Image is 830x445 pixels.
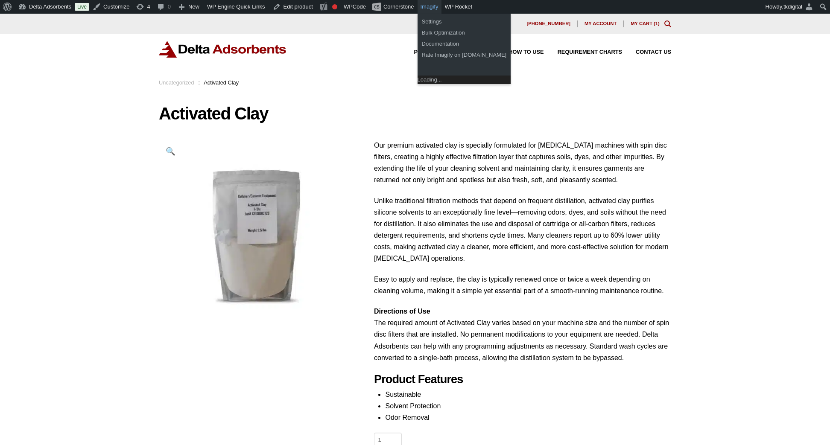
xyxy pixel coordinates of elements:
[374,305,671,364] p: The required amount of Activated Clay varies based on your machine size and the number of spin di...
[636,49,671,55] span: Contact Us
[622,49,671,55] a: Contact Us
[631,21,660,26] a: My Cart (1)
[783,3,802,10] span: tkdigital
[374,273,671,297] p: Easy to apply and replace, the clay is typically renewed once or twice a week depending on cleani...
[495,49,544,55] a: How to Use
[509,49,544,55] span: How to Use
[418,16,511,27] a: Settings
[166,147,175,156] span: 🔍
[655,21,658,26] span: 1
[578,20,624,27] a: My account
[414,49,445,55] span: Products
[159,41,287,58] img: Delta Adsorbents
[374,372,671,387] h2: Product Features
[544,49,622,55] a: Requirement Charts
[159,140,182,163] a: View full-screen image gallery
[418,27,511,38] a: Bulk Optimization
[418,49,511,61] a: Rate Imagify on [DOMAIN_NAME]
[159,79,194,86] a: Uncategorized
[385,400,671,412] li: Solvent Protection
[385,412,671,423] li: Odor Removal
[526,21,570,26] span: [PHONE_NUMBER]
[385,389,671,400] li: Sustainable
[664,20,671,27] div: Toggle Modal Content
[332,4,337,9] div: Focus keyphrase not set
[418,38,511,49] a: Documentation
[520,20,578,27] a: [PHONE_NUMBER]
[374,308,430,315] strong: Directions of Use
[374,195,671,265] p: Unlike traditional filtration methods that depend on frequent distillation, activated clay purifi...
[198,79,200,86] span: :
[204,79,239,86] span: Activated Clay
[418,76,511,84] div: Loading...
[374,140,671,186] p: Our premium activated clay is specially formulated for [MEDICAL_DATA] machines with spin disc fil...
[75,3,89,11] a: Live
[558,49,622,55] span: Requirement Charts
[400,49,445,55] a: Products
[159,105,671,122] h1: Activated Clay
[585,21,617,26] span: My account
